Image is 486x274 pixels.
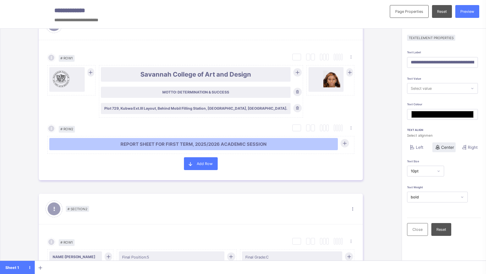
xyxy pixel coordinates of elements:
[245,255,339,259] span: Final Grade: C
[59,55,75,62] span: # Row 1
[407,51,421,54] span: Text Label
[407,186,423,189] span: Text Weight
[53,141,334,147] span: REPORT SHEET FOR FIRST TERM, 2025/2026 ACADEMIC SESSION
[407,128,481,132] span: Text Align
[59,239,75,246] span: # Row 1
[411,169,434,173] div: 10pt
[53,255,99,259] span: NAME: [PERSON_NAME]
[104,106,287,111] span: Plot 729, Kubwa Ext.III Layout, Behind Mobil Filling Station, [GEOGRAPHIC_DATA], [GEOGRAPHIC_DATA].
[460,9,474,14] span: Preview
[407,160,419,163] span: Text Size
[441,145,454,150] span: Center
[395,9,423,14] span: Page Properties
[411,195,457,199] div: bold
[59,126,75,133] span: # Row 2
[407,103,422,106] span: Text Colour
[411,83,432,94] div: Select value
[407,133,481,137] span: Select alignmen
[407,77,421,80] span: Text Value
[104,90,287,94] span: MOTTO: DETERMINATION & SUCCESS
[197,161,213,166] span: Add Row
[323,71,340,87] img: Logo
[407,35,455,41] span: Text Element Properties
[437,9,447,14] span: Reset
[104,71,287,78] span: Savannah College of Art and Design
[412,227,423,232] span: Close
[468,145,478,150] span: Right
[53,71,70,87] img: Logo
[416,145,423,150] span: Left
[39,3,363,187] div: # Section1 # Row1 LogoSavannah College of Art and DesignMOTTO: DETERMINATION & SUCCESSPlot 729, K...
[436,227,446,232] span: Reset
[122,255,221,259] span: Final Position: 5
[66,206,89,212] span: # Section 2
